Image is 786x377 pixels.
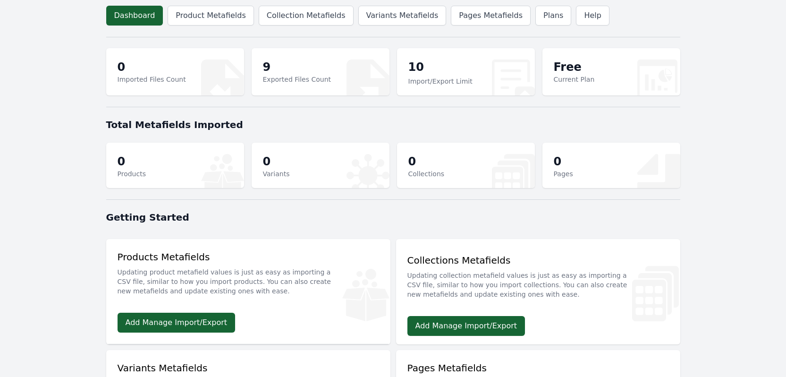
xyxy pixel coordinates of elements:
a: Add Manage Import/Export [407,316,525,336]
p: Updating product metafield values is just as easy as importing a CSV file, similar to how you imp... [118,264,379,296]
a: Plans [535,6,571,26]
p: 9 [263,60,331,75]
p: Exported Files Count [263,75,331,84]
p: 0 [408,154,445,169]
p: Products [118,169,146,179]
p: 0 [118,60,186,75]
div: Collections Metafields [407,254,669,305]
p: 0 [118,154,146,169]
p: Updating collection metafield values is just as easy as importing a CSV file, similar to how you ... [407,267,669,299]
p: Imported Files Count [118,75,186,84]
a: Variants Metafields [358,6,447,26]
p: Pages [554,169,573,179]
a: Add Manage Import/Export [118,313,236,333]
h1: Getting Started [106,211,680,224]
p: 0 [554,154,573,169]
a: Collection Metafields [259,6,354,26]
a: Product Metafields [168,6,254,26]
p: 10 [408,60,473,77]
p: Variants [263,169,290,179]
div: Products Metafields [118,250,379,301]
a: Pages Metafields [451,6,531,26]
p: Current Plan [554,75,595,84]
a: Dashboard [106,6,163,26]
p: Free [554,60,595,75]
p: Import/Export Limit [408,77,473,86]
p: 0 [263,154,290,169]
h1: Total Metafields Imported [106,118,680,131]
p: Collections [408,169,445,179]
a: Help [576,6,609,26]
